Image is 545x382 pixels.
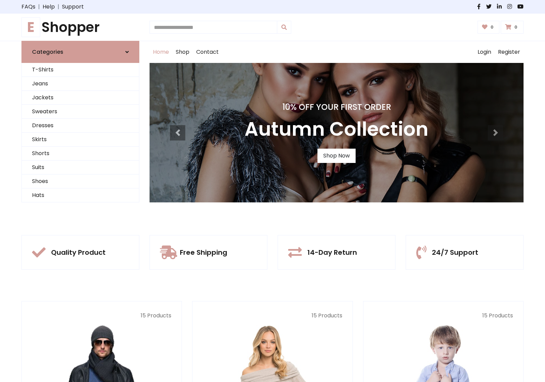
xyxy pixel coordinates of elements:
p: 15 Products [374,312,513,320]
a: Sweaters [22,105,139,119]
p: 15 Products [32,312,171,320]
a: 0 [478,21,500,34]
a: Categories [21,41,139,63]
a: Shop Now [317,149,356,163]
span: 0 [489,24,495,30]
a: EShopper [21,19,139,35]
a: Suits [22,161,139,175]
a: Shorts [22,147,139,161]
a: Help [43,3,55,11]
a: Register [495,41,524,63]
span: | [35,3,43,11]
p: 15 Products [203,312,342,320]
span: 0 [513,24,519,30]
a: Login [474,41,495,63]
a: T-Shirts [22,63,139,77]
h3: Autumn Collection [245,118,429,140]
h5: Free Shipping [180,248,227,256]
a: Jackets [22,91,139,105]
h1: Shopper [21,19,139,35]
a: Skirts [22,133,139,147]
a: Dresses [22,119,139,133]
a: FAQs [21,3,35,11]
h6: Categories [32,49,63,55]
a: Contact [193,41,222,63]
span: | [55,3,62,11]
a: Support [62,3,84,11]
a: Hats [22,188,139,202]
a: 0 [501,21,524,34]
h5: Quality Product [51,248,106,256]
a: Home [150,41,172,63]
a: Shoes [22,175,139,188]
h5: 24/7 Support [432,248,478,256]
h4: 10% Off Your First Order [245,102,429,112]
a: Jeans [22,77,139,91]
h5: 14-Day Return [307,248,357,256]
span: E [21,17,40,37]
a: Shop [172,41,193,63]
